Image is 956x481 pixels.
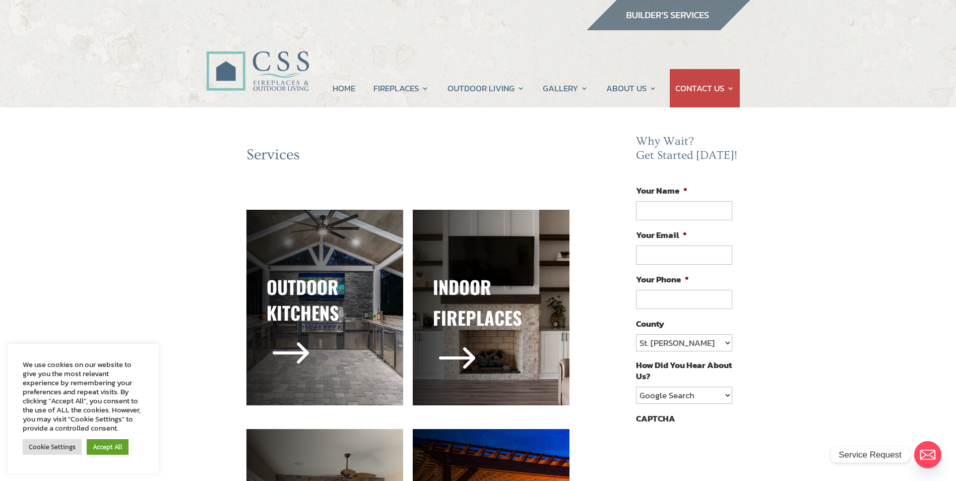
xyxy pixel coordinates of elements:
a: OUTDOOR LIVING [448,69,525,107]
a: $ [267,366,315,379]
a: ABOUT US [606,69,657,107]
label: Your Email [636,229,687,240]
a: GALLERY [543,69,588,107]
a: Accept All [87,439,129,455]
a: FIREPLACES [373,69,429,107]
span: $ [267,330,315,379]
iframe: reCAPTCHA [636,429,789,468]
a: CONTACT US [675,69,734,107]
h3: fireplaces [433,305,549,335]
label: How Did You Hear About Us? [636,359,732,382]
h3: indoor [433,274,549,305]
label: Your Phone [636,274,689,285]
a: $ [433,371,481,384]
label: Your Name [636,185,687,196]
div: We use cookies on our website to give you the most relevant experience by remembering your prefer... [23,360,144,433]
a: builder services construction supply [586,21,750,34]
label: County [636,318,664,329]
h2: Services [246,146,570,169]
a: Cookie Settings [23,439,82,455]
label: CAPTCHA [636,413,675,424]
a: Email [914,441,941,468]
h3: Outdoor Kitchens [267,274,383,330]
h2: Why Wait? Get Started [DATE]! [636,135,740,167]
a: HOME [333,69,355,107]
span: $ [433,335,481,384]
img: CSS Fireplaces & Outdoor Living (Formerly Construction Solutions & Supply)- Jacksonville Ormond B... [206,23,309,96]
